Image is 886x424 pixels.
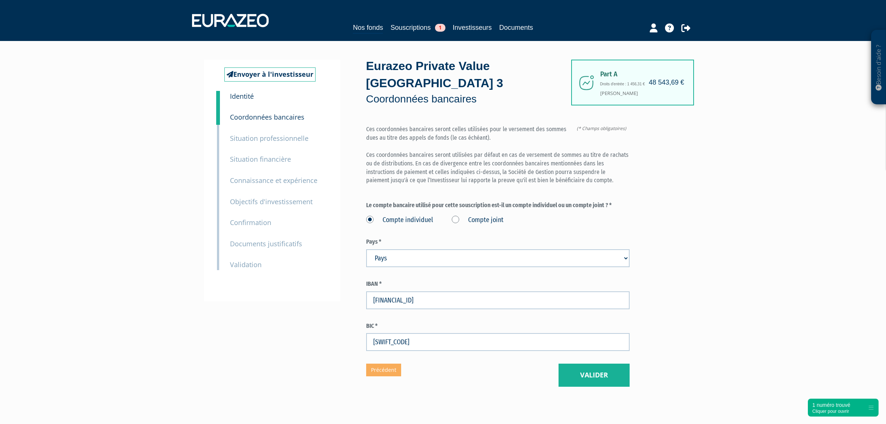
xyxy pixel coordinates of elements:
a: 2 [216,102,220,125]
h4: 48 543,69 € [649,79,684,86]
small: Confirmation [230,218,271,227]
small: Identité [230,92,254,101]
div: Eurazeo Private Value [GEOGRAPHIC_DATA] 3 [366,58,571,107]
div: [PERSON_NAME] [571,60,694,105]
p: Besoin d'aide ? [874,34,883,101]
small: Documents justificatifs [230,239,302,248]
span: 1 [435,24,445,32]
label: BIC * [366,322,630,330]
a: Envoyer à l'investisseur [224,67,316,82]
label: Compte joint [452,215,503,225]
a: Nos fonds [353,22,383,34]
h6: Droits d'entrée : 1 456,31 € [600,82,682,86]
a: Documents [499,22,533,33]
span: Part A [600,70,682,78]
img: 1732889491-logotype_eurazeo_blanc_rvb.png [192,14,269,27]
small: Situation professionnelle [230,134,308,143]
label: Compte individuel [366,215,433,225]
p: Ces coordonnées bancaires seront celles utilisées pour le versement des sommes dues au titre des ... [366,125,630,185]
small: Situation financière [230,155,291,164]
span: (* Champs obligatoires) [577,125,630,132]
a: Souscriptions1 [390,22,445,33]
label: Pays * [366,238,630,246]
small: Objectifs d'investissement [230,197,313,206]
a: Précédent [366,364,401,376]
button: Valider [559,364,630,387]
label: Le compte bancaire utilisé pour cette souscription est-il un compte individuel ou un compte joint... [366,201,630,210]
small: Validation [230,260,262,269]
small: Coordonnées bancaires [230,113,304,121]
a: 1 [216,91,220,106]
p: Coordonnées bancaires [366,92,571,107]
label: IBAN * [366,280,630,288]
a: Investisseurs [453,22,492,33]
small: Connaissance et expérience [230,176,317,185]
